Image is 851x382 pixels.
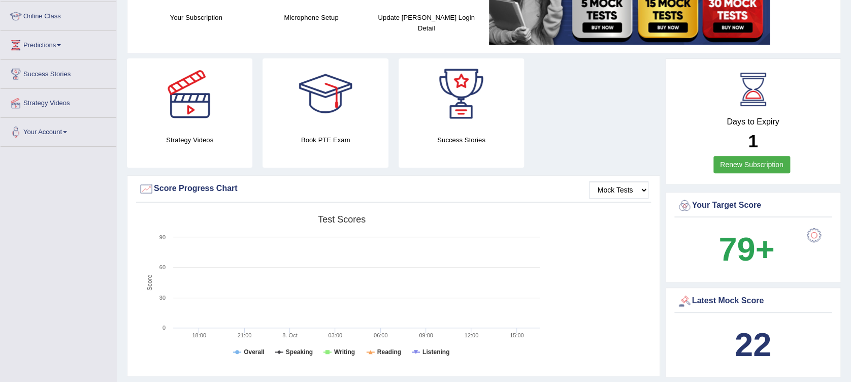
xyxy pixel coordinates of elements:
[419,332,433,338] text: 09:00
[713,156,790,173] a: Renew Subscription
[286,348,313,356] tspan: Speaking
[1,89,116,114] a: Strategy Videos
[465,332,479,338] text: 12:00
[374,12,479,34] h4: Update [PERSON_NAME] Login Detail
[238,332,252,338] text: 21:00
[259,12,364,23] h4: Microphone Setup
[735,326,771,363] b: 22
[328,332,342,338] text: 03:00
[377,348,401,356] tspan: Reading
[139,181,648,197] div: Score Progress Chart
[144,12,249,23] h4: Your Subscription
[1,118,116,143] a: Your Account
[146,274,153,291] tspan: Score
[748,131,758,151] b: 1
[159,295,166,301] text: 30
[677,198,830,213] div: Your Target Score
[159,234,166,240] text: 90
[374,332,388,338] text: 06:00
[510,332,524,338] text: 15:00
[422,348,449,356] tspan: Listening
[718,231,774,268] b: 79+
[282,332,297,338] tspan: 8. Oct
[192,332,206,338] text: 18:00
[677,117,830,126] h4: Days to Expiry
[318,214,366,225] tspan: Test scores
[334,348,355,356] tspan: Writing
[162,325,166,331] text: 0
[263,135,388,145] h4: Book PTE Exam
[1,2,116,27] a: Online Class
[1,31,116,56] a: Predictions
[127,135,252,145] h4: Strategy Videos
[1,60,116,85] a: Success Stories
[677,294,830,309] div: Latest Mock Score
[159,264,166,270] text: 60
[399,135,524,145] h4: Success Stories
[244,348,265,356] tspan: Overall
